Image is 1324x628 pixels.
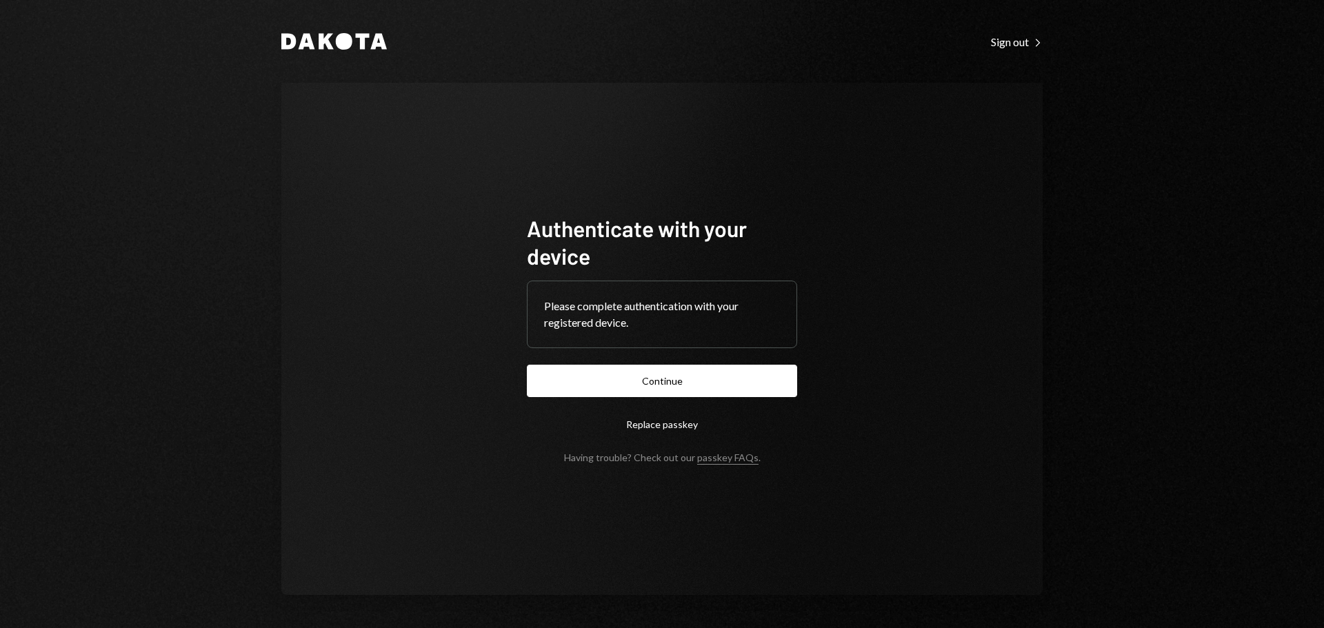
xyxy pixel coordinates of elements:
[991,35,1043,49] div: Sign out
[544,298,780,331] div: Please complete authentication with your registered device.
[697,452,759,465] a: passkey FAQs
[527,365,797,397] button: Continue
[527,408,797,440] button: Replace passkey
[527,214,797,270] h1: Authenticate with your device
[564,452,761,463] div: Having trouble? Check out our .
[991,34,1043,49] a: Sign out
